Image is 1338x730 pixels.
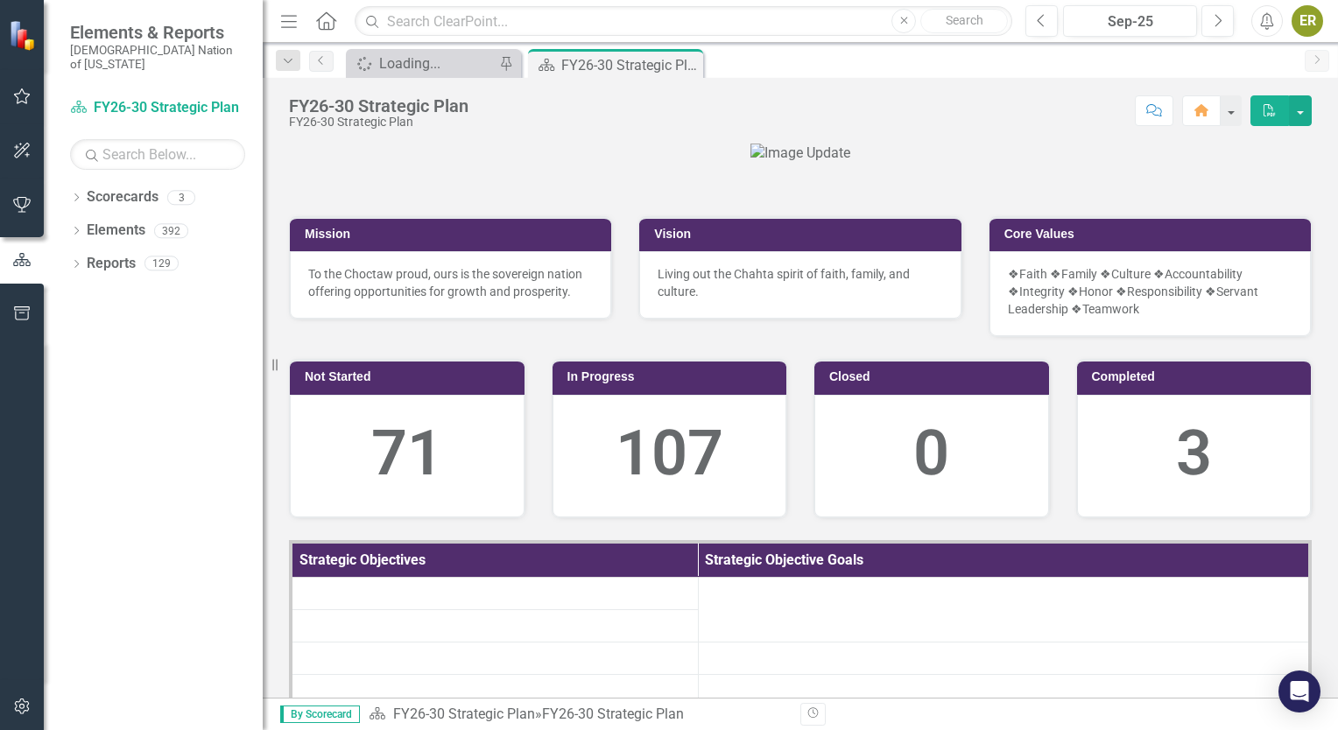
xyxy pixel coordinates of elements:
small: [DEMOGRAPHIC_DATA] Nation of [US_STATE] [70,43,245,72]
button: Search [920,9,1008,33]
div: 71 [308,409,506,499]
div: 392 [154,223,188,238]
div: 3 [167,190,195,205]
div: » [369,705,787,725]
div: Sep-25 [1069,11,1191,32]
p: ❖Faith ❖Family ❖Culture ❖Accountability ❖Integrity ❖Honor ❖Responsibility ❖Servant Leadership ❖Te... [1008,265,1292,318]
span: To the Choctaw proud, ours is the sovereign nation offering opportunities for growth and prosperity. [308,267,582,298]
span: By Scorecard [280,705,360,723]
h3: Completed [1092,370,1303,383]
span: Elements & Reports [70,22,245,43]
input: Search ClearPoint... [355,6,1012,37]
span: Living out the Chahta spirit of faith, family, and culture. [658,267,910,298]
a: Scorecards [87,187,158,207]
div: Open Intercom Messenger [1278,670,1320,712]
a: FY26-30 Strategic Plan [393,705,535,722]
img: Image Update [750,144,850,164]
h3: In Progress [567,370,778,383]
h3: Closed [829,370,1040,383]
a: Elements [87,221,145,241]
a: Reports [87,254,136,274]
img: ClearPoint Strategy [9,19,39,50]
div: 107 [571,409,769,499]
button: Sep-25 [1063,5,1197,37]
div: 0 [833,409,1031,499]
a: Loading... [350,53,495,74]
div: FY26-30 Strategic Plan [289,116,468,129]
a: FY26-30 Strategic Plan [70,98,245,118]
div: FY26-30 Strategic Plan [542,705,684,722]
div: FY26-30 Strategic Plan [289,96,468,116]
div: 129 [144,256,179,271]
input: Search Below... [70,139,245,170]
h3: Core Values [1004,228,1302,241]
div: 3 [1095,409,1293,499]
span: Search [946,13,983,27]
button: ER [1292,5,1323,37]
h3: Mission [305,228,602,241]
h3: Vision [654,228,952,241]
div: FY26-30 Strategic Plan [561,54,699,76]
h3: Not Started [305,370,516,383]
div: Loading... [379,53,495,74]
